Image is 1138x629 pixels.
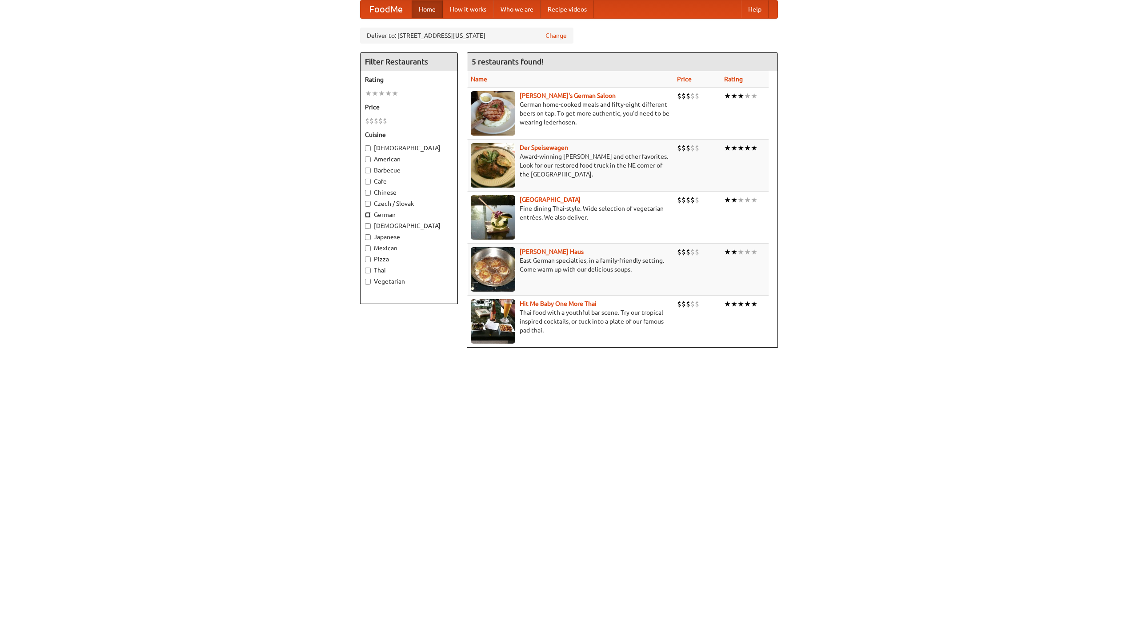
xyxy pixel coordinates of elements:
li: ★ [751,247,757,257]
li: ★ [724,195,731,205]
li: $ [369,116,374,126]
a: Recipe videos [541,0,594,18]
h5: Rating [365,75,453,84]
li: ★ [744,247,751,257]
input: Thai [365,268,371,273]
label: [DEMOGRAPHIC_DATA] [365,221,453,230]
img: kohlhaus.jpg [471,247,515,292]
li: $ [695,299,699,309]
a: FoodMe [361,0,412,18]
label: Thai [365,266,453,275]
a: [PERSON_NAME] Haus [520,248,584,255]
li: $ [365,116,369,126]
input: [DEMOGRAPHIC_DATA] [365,145,371,151]
li: ★ [731,91,737,101]
li: $ [383,116,387,126]
li: ★ [737,299,744,309]
a: [PERSON_NAME]'s German Saloon [520,92,616,99]
li: $ [695,247,699,257]
li: $ [677,91,681,101]
input: German [365,212,371,218]
li: $ [681,91,686,101]
li: $ [681,247,686,257]
input: Japanese [365,234,371,240]
img: satay.jpg [471,195,515,240]
li: ★ [392,88,398,98]
li: $ [677,195,681,205]
li: $ [686,91,690,101]
li: $ [690,91,695,101]
li: ★ [731,195,737,205]
li: ★ [372,88,378,98]
li: ★ [378,88,385,98]
h4: Filter Restaurants [361,53,457,71]
a: Price [677,76,692,83]
li: ★ [731,143,737,153]
input: American [365,156,371,162]
label: Cafe [365,177,453,186]
li: ★ [385,88,392,98]
input: Pizza [365,256,371,262]
li: ★ [744,143,751,153]
h5: Price [365,103,453,112]
li: $ [677,299,681,309]
li: $ [690,299,695,309]
p: Award-winning [PERSON_NAME] and other favorites. Look for our restored food truck in the NE corne... [471,152,670,179]
li: ★ [751,143,757,153]
a: [GEOGRAPHIC_DATA] [520,196,581,203]
a: How it works [443,0,493,18]
p: Thai food with a youthful bar scene. Try our tropical inspired cocktails, or tuck into a plate of... [471,308,670,335]
label: German [365,210,453,219]
a: Name [471,76,487,83]
img: speisewagen.jpg [471,143,515,188]
li: $ [681,299,686,309]
li: ★ [737,247,744,257]
li: ★ [744,91,751,101]
input: Cafe [365,179,371,184]
li: $ [686,143,690,153]
input: Mexican [365,245,371,251]
li: $ [374,116,378,126]
a: Home [412,0,443,18]
li: ★ [744,299,751,309]
a: Rating [724,76,743,83]
li: $ [695,195,699,205]
li: $ [378,116,383,126]
li: ★ [724,299,731,309]
label: Czech / Slovak [365,199,453,208]
li: ★ [744,195,751,205]
img: babythai.jpg [471,299,515,344]
li: $ [686,247,690,257]
li: ★ [724,143,731,153]
li: ★ [737,195,744,205]
input: Chinese [365,190,371,196]
li: $ [695,91,699,101]
input: [DEMOGRAPHIC_DATA] [365,223,371,229]
label: Pizza [365,255,453,264]
li: $ [690,195,695,205]
input: Czech / Slovak [365,201,371,207]
li: $ [686,195,690,205]
li: $ [690,247,695,257]
li: $ [686,299,690,309]
label: Japanese [365,232,453,241]
p: German home-cooked meals and fifty-eight different beers on tap. To get more authentic, you'd nee... [471,100,670,127]
p: Fine dining Thai-style. Wide selection of vegetarian entrées. We also deliver. [471,204,670,222]
li: ★ [724,247,731,257]
div: Deliver to: [STREET_ADDRESS][US_STATE] [360,28,573,44]
a: Der Speisewagen [520,144,568,151]
li: $ [681,143,686,153]
li: ★ [751,195,757,205]
b: Hit Me Baby One More Thai [520,300,597,307]
input: Vegetarian [365,279,371,284]
h5: Cuisine [365,130,453,139]
li: ★ [737,91,744,101]
p: East German specialties, in a family-friendly setting. Come warm up with our delicious soups. [471,256,670,274]
li: $ [681,195,686,205]
label: Vegetarian [365,277,453,286]
a: Help [741,0,769,18]
li: ★ [731,299,737,309]
li: $ [677,247,681,257]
